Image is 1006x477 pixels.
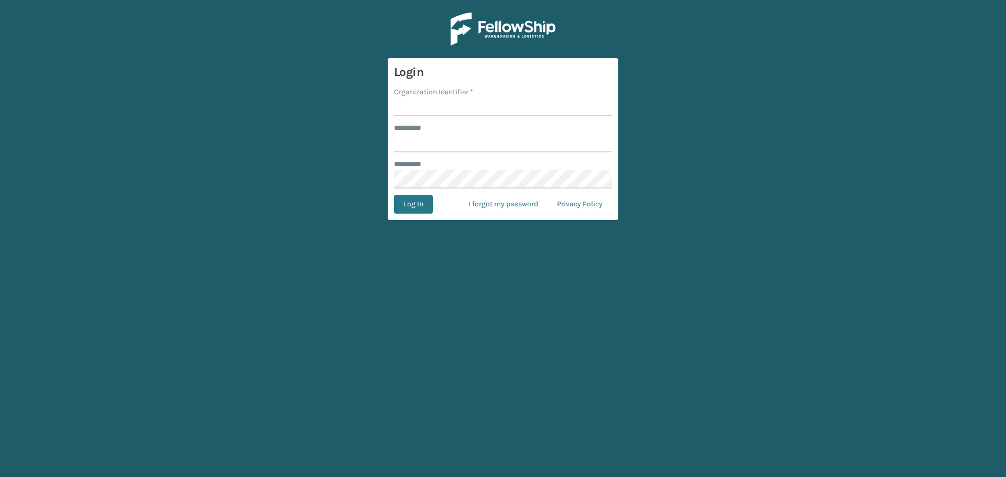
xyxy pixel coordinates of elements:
[394,195,433,214] button: Log In
[548,195,612,214] a: Privacy Policy
[394,64,612,80] h3: Login
[459,195,548,214] a: I forgot my password
[394,86,473,97] label: Organization Identifier
[451,13,555,46] img: Logo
